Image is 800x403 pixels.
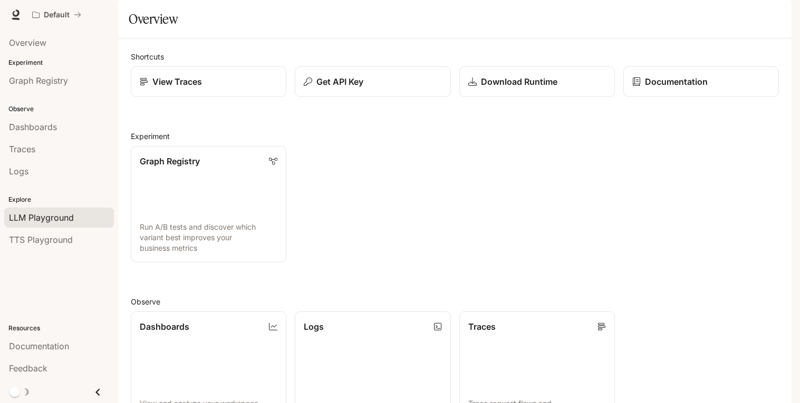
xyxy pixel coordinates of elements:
p: Graph Registry [140,155,200,168]
p: Get API Key [316,75,363,88]
a: Graph RegistryRun A/B tests and discover which variant best improves your business metrics [131,146,286,262]
a: View Traces [131,66,286,97]
p: Run A/B tests and discover which variant best improves your business metrics [140,222,277,253]
h2: Experiment [131,131,779,142]
p: Logs [304,320,324,333]
a: Documentation [623,66,779,97]
h1: Overview [129,8,178,30]
button: All workspaces [27,4,86,25]
p: View Traces [152,75,202,88]
p: Default [44,11,70,19]
p: Documentation [645,75,708,88]
p: Traces [468,320,496,333]
h2: Observe [131,296,779,307]
p: Download Runtime [481,75,557,88]
h2: Shortcuts [131,51,779,62]
p: Dashboards [140,320,189,333]
a: Download Runtime [459,66,615,97]
button: Get API Key [295,66,450,97]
